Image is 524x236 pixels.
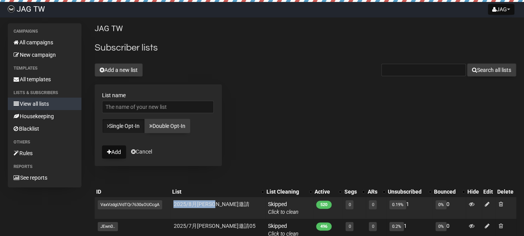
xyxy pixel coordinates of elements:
button: JAG [488,4,514,15]
th: Hide: No sort applied, sorting is disabled [466,186,482,197]
span: 0% [436,222,446,231]
th: List: No sort applied, activate to apply an ascending sort [170,186,265,197]
li: Campaigns [8,27,81,36]
a: View all lists [8,98,81,110]
input: The name of your new list [102,101,214,113]
li: Templates [8,64,81,73]
div: Hide [467,188,480,196]
div: ID [96,188,169,196]
button: Add [102,145,126,159]
a: Click to clean [268,209,299,215]
a: 0 [372,224,374,229]
a: Double Opt-In [144,119,190,133]
div: Segs [344,188,358,196]
button: Search all lists [467,63,516,77]
td: 0 [432,197,466,219]
div: Delete [497,188,515,196]
span: 0.19% [389,200,406,209]
div: ARs [367,188,379,196]
span: 496 [316,222,332,231]
label: List name [102,92,214,99]
a: Rules [8,147,81,159]
th: ID: No sort applied, sorting is disabled [95,186,170,197]
span: Skipped [268,201,299,215]
a: All campaigns [8,36,81,49]
th: Delete: No sort applied, sorting is disabled [495,186,516,197]
span: 0.2% [389,222,404,231]
div: Bounced [434,188,458,196]
a: New campaign [8,49,81,61]
th: Unsubscribed: No sort applied, activate to apply an ascending sort [386,186,432,197]
th: Segs: No sort applied, activate to apply an ascending sort [342,186,366,197]
td: 1 [386,197,432,219]
div: Unsubscribed [388,188,425,196]
a: 0 [348,202,351,207]
th: Active: No sort applied, activate to apply an ascending sort [313,186,342,197]
a: 0 [372,202,374,207]
th: Edit: No sort applied, sorting is disabled [482,186,495,197]
span: 0% [436,200,446,209]
a: See reports [8,171,81,184]
li: Lists & subscribers [8,88,81,98]
img: f736b03d06122ef749440a1ac3283c76 [8,5,15,12]
p: JAG TW [95,23,516,34]
span: 520 [316,201,332,209]
div: List [172,188,257,196]
div: Active [315,188,335,196]
a: All templates [8,73,81,86]
li: Others [8,138,81,147]
h2: Subscriber lists [95,41,516,55]
button: Add a new list [95,63,143,77]
a: 0 [348,224,351,229]
div: List Cleaning [266,188,305,196]
a: Cancel [131,149,152,155]
th: Bounced: No sort applied, activate to apply an ascending sort [432,186,466,197]
a: 2025/8月[PERSON_NAME]邀請 [173,201,249,207]
span: VaxVzdgUVdTQr7630sOUCcgA [98,200,162,209]
span: JEwn0.. [98,222,118,231]
th: List Cleaning: No sort applied, activate to apply an ascending sort [265,186,313,197]
a: 2025/7月[PERSON_NAME]邀請05 [173,223,255,229]
a: Housekeeping [8,110,81,122]
a: Blacklist [8,122,81,135]
li: Reports [8,162,81,171]
a: Single Opt-In [102,119,145,133]
th: ARs: No sort applied, activate to apply an ascending sort [366,186,386,197]
div: Edit [483,188,494,196]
